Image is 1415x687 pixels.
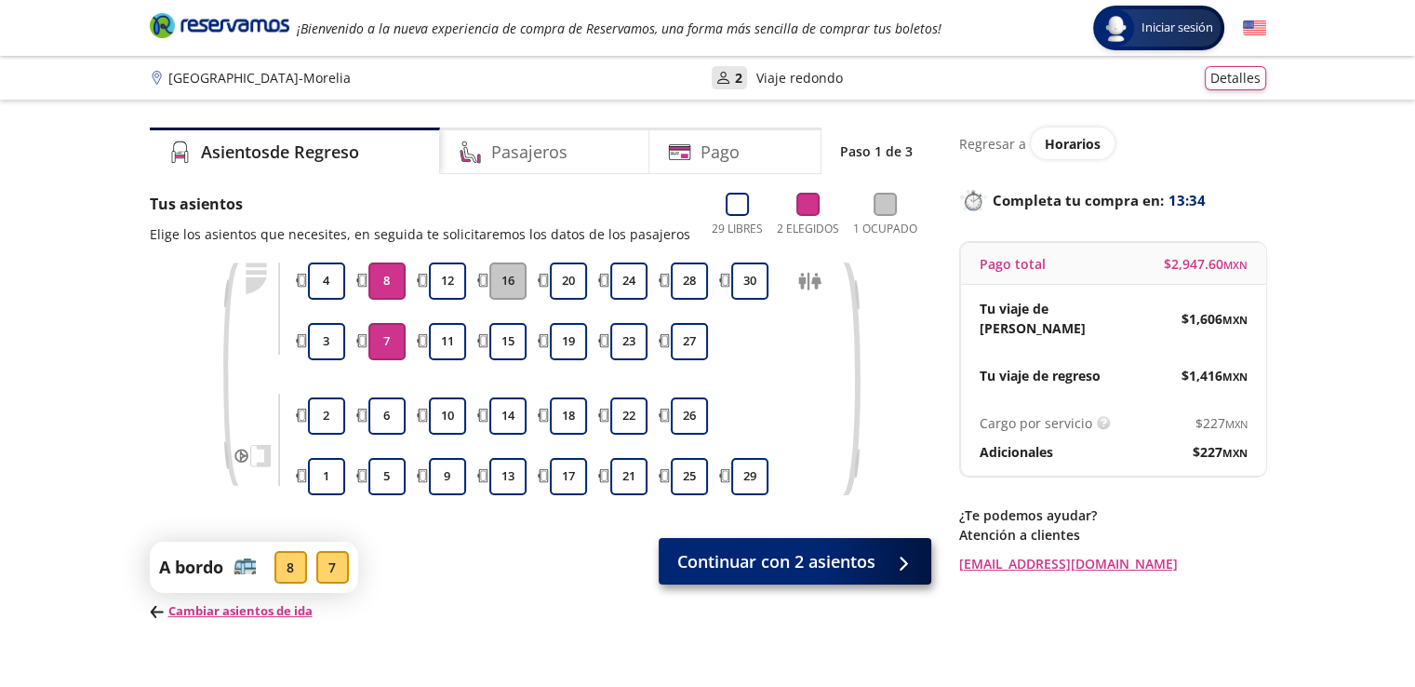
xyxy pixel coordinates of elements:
span: 13:34 [1168,190,1206,211]
p: Cambiar asientos de ida [150,602,358,621]
button: 19 [550,323,587,360]
button: 8 [368,263,406,300]
small: MXN [1223,258,1248,272]
button: 23 [610,323,647,360]
button: English [1243,17,1266,40]
p: Adicionales [980,442,1053,462]
button: 5 [368,458,406,495]
p: 29 Libres [712,221,763,237]
span: $ 1,416 [1181,366,1248,385]
p: 1 Ocupado [853,221,917,237]
p: Tus asientos [150,193,690,215]
p: [GEOGRAPHIC_DATA] - Morelia [168,68,351,88]
button: 12 [429,263,466,300]
button: 16 [489,263,527,300]
p: Paso 1 de 3 [840,141,913,161]
span: $ 227 [1193,442,1248,462]
button: 27 [671,323,708,360]
small: MXN [1222,313,1248,327]
p: Tu viaje de [PERSON_NAME] [980,299,1114,338]
p: Elige los asientos que necesites, en seguida te solicitaremos los datos de los pasajeros [150,224,690,244]
p: Regresar a [959,134,1026,154]
p: ¿Te podemos ayudar? [959,505,1266,525]
span: $ 2,947.60 [1164,254,1248,274]
button: 21 [610,458,647,495]
small: MXN [1222,446,1248,460]
span: $ 227 [1195,413,1248,433]
div: 8 [274,551,307,584]
a: [EMAIL_ADDRESS][DOMAIN_NAME] [959,554,1266,573]
small: MXN [1222,370,1248,384]
p: Completa tu compra en : [959,187,1266,213]
button: 6 [368,397,406,435]
small: MXN [1225,417,1248,431]
button: 11 [429,323,466,360]
button: 18 [550,397,587,435]
button: 25 [671,458,708,495]
button: 13 [489,458,527,495]
button: 30 [731,263,768,300]
button: 17 [550,458,587,495]
button: 2 [308,397,345,435]
h4: Pasajeros [491,140,567,165]
span: Horarios [1045,135,1101,153]
button: 24 [610,263,647,300]
div: Regresar a ver horarios [959,128,1266,159]
button: 22 [610,397,647,435]
p: Cargo por servicio [980,413,1092,433]
button: Detalles [1205,66,1266,90]
h4: Pago [701,140,740,165]
span: $ 1,606 [1181,309,1248,329]
button: 4 [308,263,345,300]
span: Iniciar sesión [1134,19,1221,37]
p: 2 Elegidos [777,221,839,237]
a: Brand Logo [150,11,289,45]
button: 10 [429,397,466,435]
button: 7 [368,323,406,360]
i: Brand Logo [150,11,289,39]
button: 20 [550,263,587,300]
button: 26 [671,397,708,435]
p: 2 [735,68,742,88]
p: Viaje redondo [756,68,843,88]
h4: Asientos de Regreso [201,140,359,165]
span: Continuar con 2 asientos [677,549,875,574]
em: ¡Bienvenido a la nueva experiencia de compra de Reservamos, una forma más sencilla de comprar tus... [297,20,941,37]
button: Continuar con 2 asientos [659,538,931,585]
p: Pago total [980,254,1046,274]
button: 14 [489,397,527,435]
p: A bordo [159,555,223,580]
button: 1 [308,458,345,495]
button: 9 [429,458,466,495]
p: Atención a clientes [959,525,1266,545]
div: 7 [316,551,349,584]
button: 15 [489,323,527,360]
p: Tu viaje de regreso [980,366,1101,385]
button: 28 [671,263,708,300]
button: 3 [308,323,345,360]
button: 29 [731,458,768,495]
